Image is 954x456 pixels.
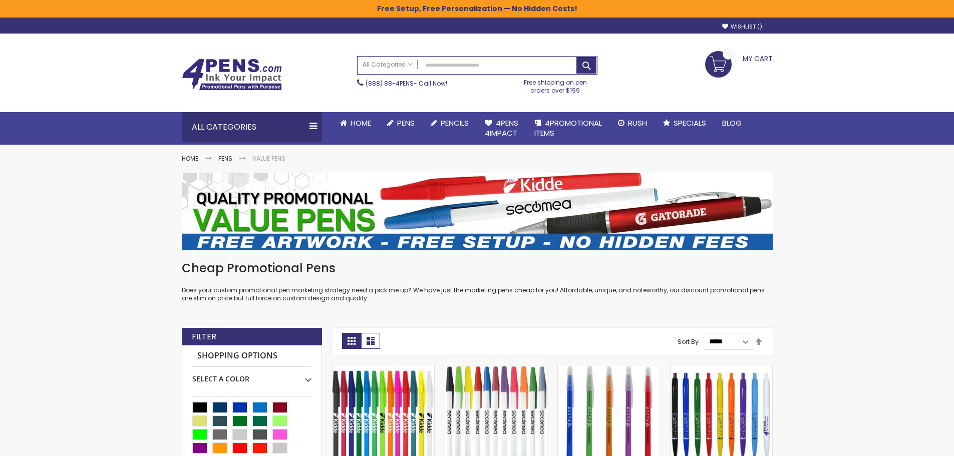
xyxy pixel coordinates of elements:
span: 4PROMOTIONAL ITEMS [534,118,602,138]
span: Blog [722,118,742,128]
div: Select A Color [192,367,311,384]
div: Free shipping on pen orders over $199 [513,75,597,95]
a: Blog [714,112,750,134]
span: Pens [397,118,415,128]
span: - Call Now! [366,79,447,88]
span: Specials [674,118,706,128]
strong: Filter [192,331,216,342]
a: Belfast Value Stick Pen [445,365,547,373]
strong: Shopping Options [192,345,311,367]
a: Wishlist [722,23,762,31]
a: 4PROMOTIONALITEMS [526,112,610,145]
a: All Categories [358,57,418,73]
div: All Categories [182,112,322,142]
strong: Grid [342,333,361,349]
a: Belfast B Value Stick Pen [333,365,434,373]
a: 4Pens4impact [477,112,526,145]
span: Home [351,118,371,128]
a: Pens [379,112,423,134]
span: 4Pens 4impact [485,118,518,138]
a: Home [182,154,198,163]
a: Custom Cambria Plastic Retractable Ballpoint Pen - Monochromatic Body Color [671,365,772,373]
a: Belfast Translucent Value Stick Pen [558,365,660,373]
a: Rush [610,112,655,134]
h1: Cheap Promotional Pens [182,260,773,276]
img: Value Pens [182,173,773,250]
a: (888) 88-4PENS [366,79,414,88]
a: Pens [218,154,232,163]
strong: Value Pens [252,154,285,163]
span: Pencils [441,118,469,128]
label: Sort By [678,337,699,345]
a: Specials [655,112,714,134]
a: Home [332,112,379,134]
a: Pencils [423,112,477,134]
img: 4Pens Custom Pens and Promotional Products [182,59,282,91]
span: Rush [628,118,647,128]
span: All Categories [363,61,413,69]
div: Does your custom promotional pen marketing strategy need a pick me up? We have just the marketing... [182,260,773,303]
